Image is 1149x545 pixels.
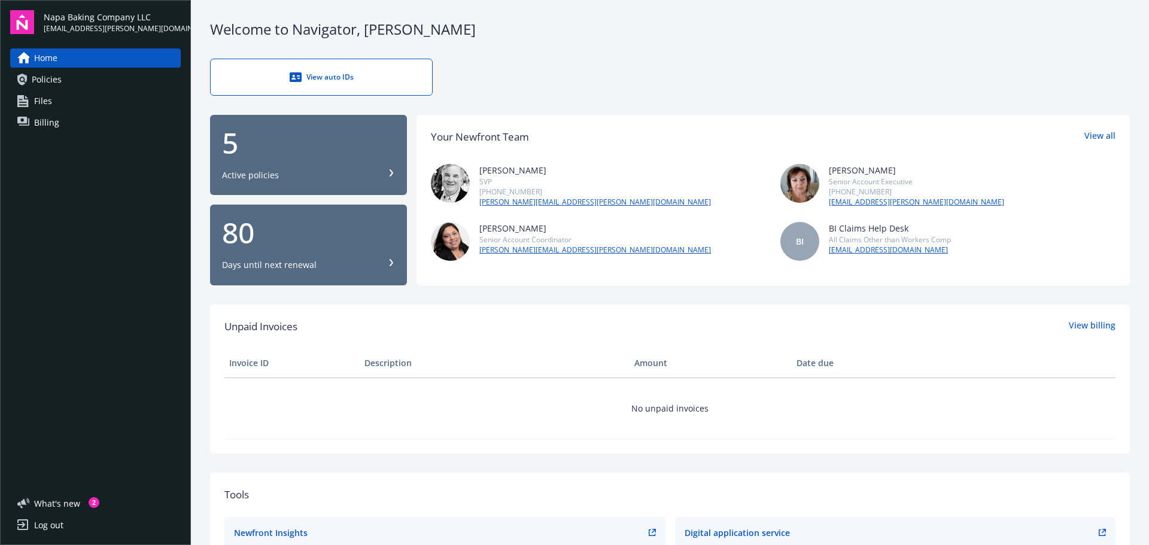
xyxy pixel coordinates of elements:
[210,205,407,285] button: 80Days until next renewal
[222,129,395,157] div: 5
[479,164,711,176] div: [PERSON_NAME]
[44,10,181,34] button: Napa Baking Company LLC[EMAIL_ADDRESS][PERSON_NAME][DOMAIN_NAME]
[829,235,951,245] div: All Claims Other than Workers Comp
[780,164,819,203] img: photo
[479,235,711,245] div: Senior Account Coordinator
[829,187,1004,197] div: [PHONE_NUMBER]
[1069,319,1115,334] a: View billing
[34,113,59,132] span: Billing
[34,48,57,68] span: Home
[44,23,181,34] span: [EMAIL_ADDRESS][PERSON_NAME][DOMAIN_NAME]
[224,319,297,334] span: Unpaid Invoices
[360,349,630,377] th: Description
[224,349,360,377] th: Invoice ID
[10,48,181,68] a: Home
[796,235,804,248] span: BI
[10,113,181,132] a: Billing
[210,19,1130,39] div: Welcome to Navigator , [PERSON_NAME]
[34,92,52,111] span: Files
[234,526,308,539] div: Newfront Insights
[479,245,711,255] a: [PERSON_NAME][EMAIL_ADDRESS][PERSON_NAME][DOMAIN_NAME]
[44,11,181,23] span: Napa Baking Company LLC
[222,169,279,181] div: Active policies
[10,70,181,89] a: Policies
[34,516,63,535] div: Log out
[34,497,80,510] span: What ' s new
[829,245,951,255] a: [EMAIL_ADDRESS][DOMAIN_NAME]
[89,497,99,508] div: 2
[479,176,711,187] div: SVP
[10,497,99,510] button: What's new2
[224,487,1115,503] div: Tools
[431,129,529,145] div: Your Newfront Team
[630,349,792,377] th: Amount
[829,197,1004,208] a: [EMAIL_ADDRESS][PERSON_NAME][DOMAIN_NAME]
[829,176,1004,187] div: Senior Account Executive
[224,377,1115,439] td: No unpaid invoices
[792,349,927,377] th: Date due
[479,222,711,235] div: [PERSON_NAME]
[829,222,951,235] div: BI Claims Help Desk
[210,59,433,96] a: View auto IDs
[235,71,408,83] div: View auto IDs
[1084,129,1115,145] a: View all
[210,115,407,196] button: 5Active policies
[10,10,34,34] img: navigator-logo.svg
[222,218,395,247] div: 80
[829,164,1004,176] div: [PERSON_NAME]
[685,526,790,539] div: Digital application service
[10,92,181,111] a: Files
[479,197,711,208] a: [PERSON_NAME][EMAIL_ADDRESS][PERSON_NAME][DOMAIN_NAME]
[222,259,317,271] div: Days until next renewal
[479,187,711,197] div: [PHONE_NUMBER]
[431,222,470,261] img: photo
[32,70,62,89] span: Policies
[431,164,470,203] img: photo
